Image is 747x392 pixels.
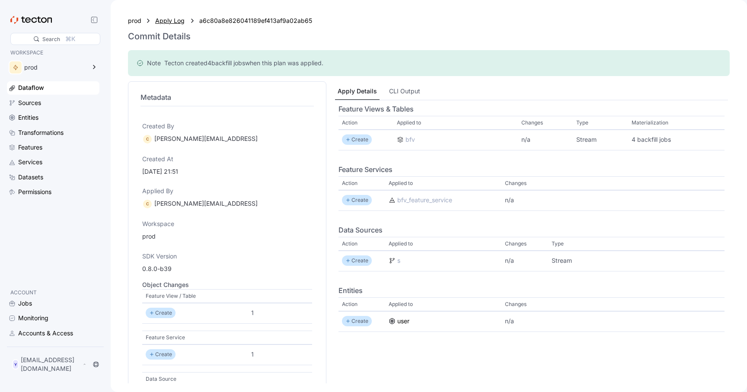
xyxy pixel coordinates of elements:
[576,118,588,127] p: Type
[18,172,43,182] div: Datasets
[128,31,191,41] h3: Commit Details
[155,16,185,25] a: Apply Log
[397,196,452,205] div: bfv_feature_service
[504,179,526,188] p: Changes
[10,288,96,297] p: ACCOUNT
[10,48,96,57] p: WORKSPACE
[338,86,377,96] div: Apply Details
[199,16,312,25] a: a6c80a8e826041189ef413af9a02ab65
[504,196,544,205] div: n/a
[351,317,368,326] p: Create
[7,96,99,109] a: Sources
[18,143,42,152] div: Features
[18,328,73,338] div: Accounts & Access
[251,350,308,359] div: 1
[155,350,172,359] p: Create
[164,59,323,67] p: Tecton created when this plan was applied.
[18,187,51,197] div: Permissions
[342,300,358,309] p: Action
[7,126,99,139] a: Transformations
[632,118,668,127] p: Materialization
[155,309,172,317] p: Create
[18,313,48,323] div: Monitoring
[338,285,725,296] h4: Entities
[42,35,60,43] div: Search
[389,179,413,188] p: Applied to
[397,317,409,326] div: user
[18,98,41,108] div: Sources
[146,375,176,383] p: Data Source
[342,179,358,188] p: Action
[128,16,141,25] a: prod
[18,157,42,167] div: Services
[10,33,100,45] div: Search⌘K
[7,171,99,184] a: Datasets
[7,312,99,325] a: Monitoring
[405,135,415,145] div: bfv
[389,86,420,96] div: CLI Output
[21,356,81,373] p: [EMAIL_ADDRESS][DOMAIN_NAME]
[7,81,99,94] a: Dataflow
[576,135,624,145] div: Stream
[389,317,498,326] a: user
[338,164,725,175] h4: Feature Services
[18,83,44,92] div: Dataflow
[504,300,526,309] p: Changes
[521,118,543,127] p: Changes
[207,59,245,67] span: 4 backfill job s
[389,239,413,248] p: Applied to
[504,239,526,248] p: Changes
[146,292,196,300] p: Feature View / Table
[7,141,99,154] a: Features
[142,280,312,289] h5: Object Changes
[251,308,308,318] div: 1
[7,297,99,310] a: Jobs
[7,185,99,198] a: Permissions
[551,239,563,248] p: Type
[24,64,86,70] div: prod
[342,118,358,127] p: Action
[18,113,38,122] div: Entities
[351,136,368,144] p: Create
[338,225,725,235] h4: Data Sources
[12,359,19,370] div: Y
[7,111,99,124] a: Entities
[338,104,725,114] h4: Feature Views & Tables
[504,256,544,266] div: n/a
[65,34,75,44] div: ⌘K
[7,327,99,340] a: Accounts & Access
[397,118,421,127] p: Applied to
[397,256,400,266] div: s
[351,257,368,265] p: Create
[504,317,544,326] div: n/a
[140,92,314,102] h4: Metadata
[551,256,632,266] div: Stream
[342,239,358,248] p: Action
[146,333,185,342] p: Feature Service
[18,299,32,308] div: Jobs
[147,59,161,67] p: Note
[632,135,721,145] div: 4 backfill jobs
[351,196,368,205] p: Create
[389,300,413,309] p: Applied to
[521,135,569,145] div: n/a
[18,128,64,137] div: Transformations
[7,156,99,169] a: Services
